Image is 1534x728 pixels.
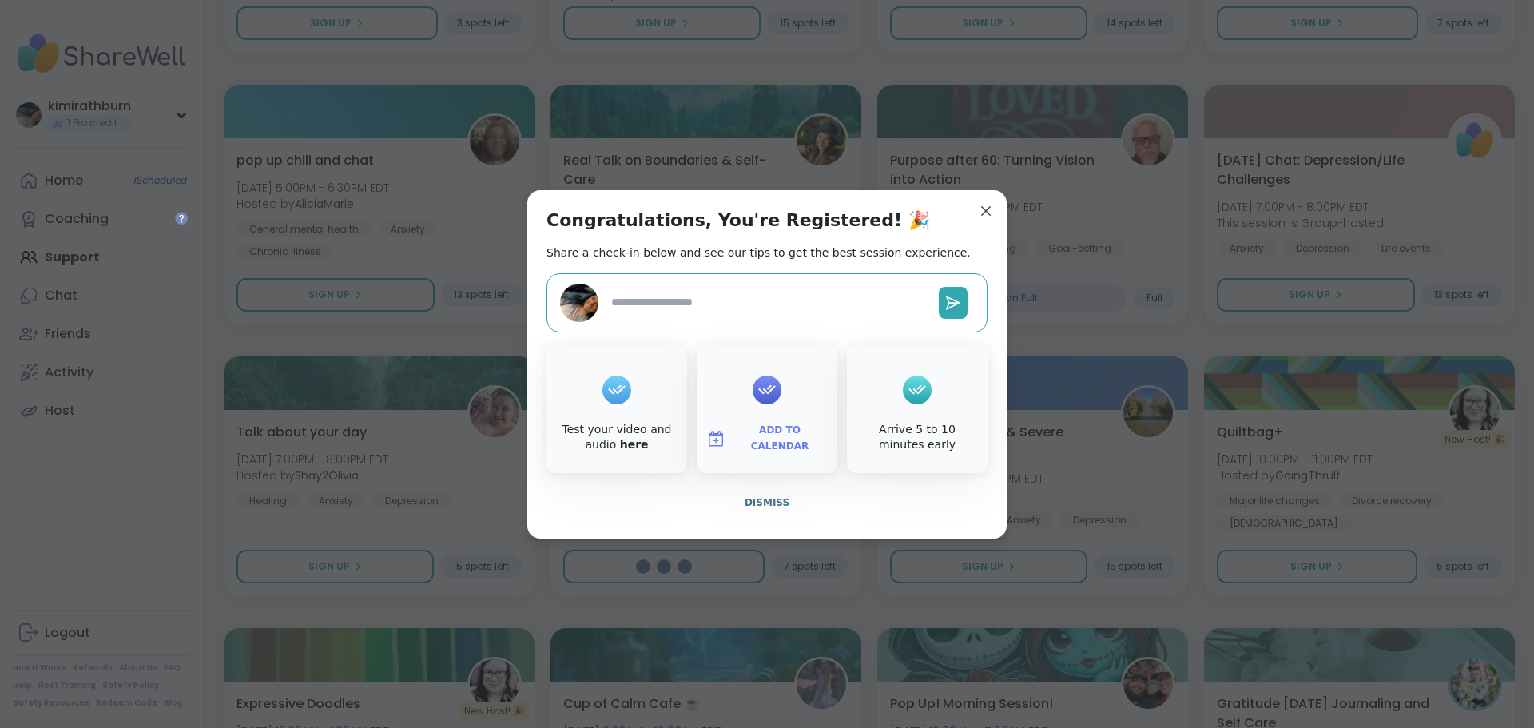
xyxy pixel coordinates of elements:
span: Dismiss [745,497,789,508]
iframe: Spotlight [175,212,188,225]
img: kimirathburn [560,284,598,322]
button: Dismiss [546,486,988,519]
h2: Share a check-in below and see our tips to get the best session experience. [546,245,971,261]
button: Add to Calendar [700,422,834,455]
span: Add to Calendar [732,423,828,454]
a: here [620,438,649,451]
img: ShareWell Logomark [706,429,725,448]
h1: Congratulations, You're Registered! 🎉 [546,209,930,232]
div: Arrive 5 to 10 minutes early [850,422,984,453]
div: Test your video and audio [550,422,684,453]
